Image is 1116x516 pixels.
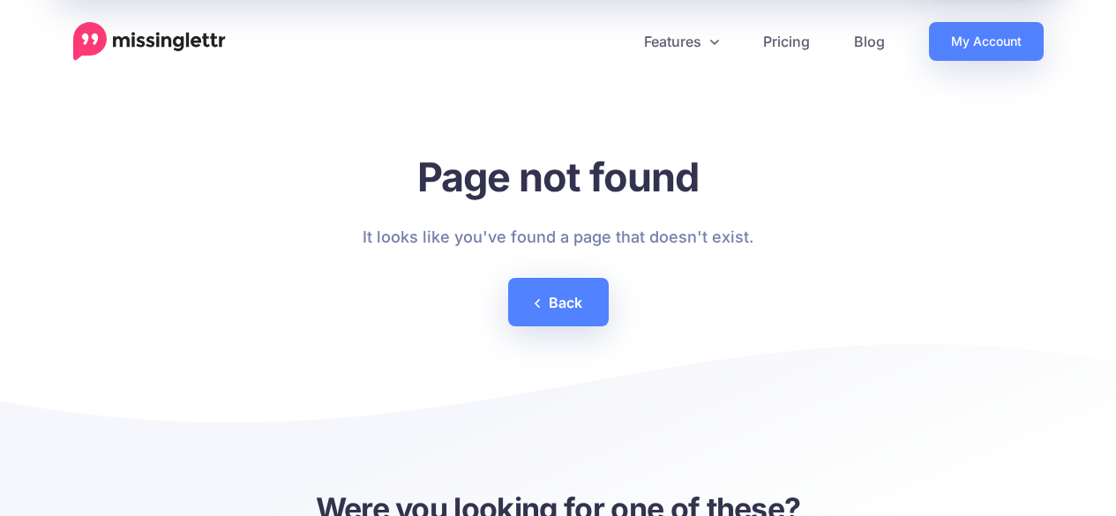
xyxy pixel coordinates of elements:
h1: Page not found [363,153,753,201]
p: It looks like you've found a page that doesn't exist. [363,223,753,251]
a: Blog [832,22,907,61]
a: Back [508,278,609,326]
a: My Account [929,22,1044,61]
a: Features [622,22,741,61]
a: Pricing [741,22,832,61]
